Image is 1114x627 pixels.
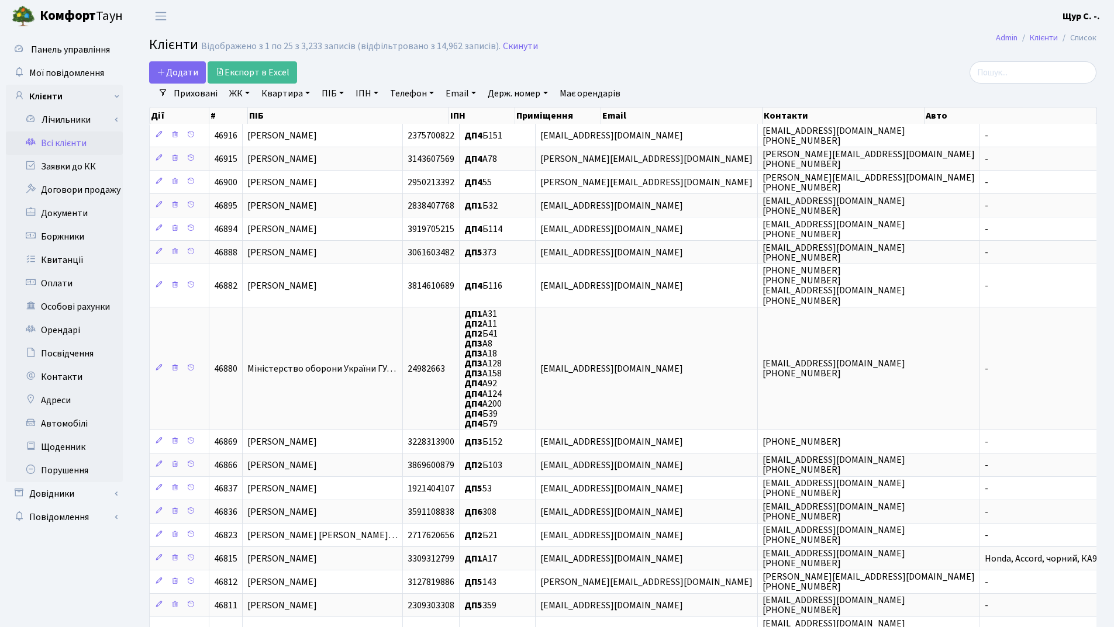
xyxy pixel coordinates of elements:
[247,552,317,565] span: [PERSON_NAME]
[464,576,496,588] span: 143
[985,362,988,375] span: -
[464,199,498,212] span: Б32
[464,505,482,518] b: ДП6
[464,307,502,430] span: А31 А11 Б41 А8 А18 А128 А158 А92 А124 А200 Б39 Б79
[6,505,123,529] a: Повідомлення
[540,552,683,565] span: [EMAIL_ADDRESS][DOMAIN_NAME]
[247,529,398,542] span: [PERSON_NAME] [PERSON_NAME]…
[6,459,123,482] a: Порушення
[970,61,1096,84] input: Пошук...
[763,435,841,448] span: [PHONE_NUMBER]
[247,576,317,588] span: [PERSON_NAME]
[247,176,317,189] span: [PERSON_NAME]
[540,246,683,259] span: [EMAIL_ADDRESS][DOMAIN_NAME]
[464,459,502,472] span: Б103
[540,153,753,165] span: [PERSON_NAME][EMAIL_ADDRESS][DOMAIN_NAME]
[540,482,683,495] span: [EMAIL_ADDRESS][DOMAIN_NAME]
[247,129,317,142] span: [PERSON_NAME]
[464,279,482,292] b: ДП4
[464,459,482,472] b: ДП2
[214,223,237,235] span: 46894
[248,108,449,124] th: ПІБ
[214,599,237,612] span: 46811
[6,155,123,178] a: Заявки до КК
[1063,9,1100,23] a: Щур С. -.
[464,347,482,360] b: ДП3
[540,223,683,235] span: [EMAIL_ADDRESS][DOMAIN_NAME]
[985,246,988,259] span: -
[6,38,123,61] a: Панель управління
[449,108,515,124] th: ІПН
[763,524,905,546] span: [EMAIL_ADDRESS][DOMAIN_NAME] [PHONE_NUMBER]
[763,477,905,500] span: [EMAIL_ADDRESS][DOMAIN_NAME] [PHONE_NUMBER]
[464,307,482,320] b: ДП1
[214,279,237,292] span: 46882
[209,108,248,124] th: #
[540,279,683,292] span: [EMAIL_ADDRESS][DOMAIN_NAME]
[763,570,975,593] span: [PERSON_NAME][EMAIL_ADDRESS][DOMAIN_NAME] [PHONE_NUMBER]
[408,435,454,448] span: 3228313900
[214,129,237,142] span: 46916
[146,6,175,26] button: Переключити навігацію
[247,362,396,375] span: Міністерство оборони України ГУ…
[540,529,683,542] span: [EMAIL_ADDRESS][DOMAIN_NAME]
[483,84,552,103] a: Держ. номер
[985,129,988,142] span: -
[464,552,497,565] span: А17
[1058,32,1096,44] li: Список
[6,389,123,412] a: Адреси
[540,199,683,212] span: [EMAIL_ADDRESS][DOMAIN_NAME]
[408,199,454,212] span: 2838407768
[247,223,317,235] span: [PERSON_NAME]
[214,482,237,495] span: 46837
[408,153,454,165] span: 3143607569
[351,84,383,103] a: ІПН
[464,377,482,390] b: ДП4
[985,599,988,612] span: -
[555,84,625,103] a: Має орендарів
[6,131,123,155] a: Всі клієнти
[540,129,683,142] span: [EMAIL_ADDRESS][DOMAIN_NAME]
[6,272,123,295] a: Оплати
[201,41,501,52] div: Відображено з 1 по 25 з 3,233 записів (відфільтровано з 14,962 записів).
[763,171,975,194] span: [PERSON_NAME][EMAIL_ADDRESS][DOMAIN_NAME] [PHONE_NUMBER]
[464,199,482,212] b: ДП1
[408,529,454,542] span: 2717620656
[247,199,317,212] span: [PERSON_NAME]
[40,6,123,26] span: Таун
[6,85,123,108] a: Клієнти
[408,459,454,472] span: 3869600879
[6,295,123,318] a: Особові рахунки
[441,84,481,103] a: Email
[985,482,988,495] span: -
[464,176,482,189] b: ДП4
[408,246,454,259] span: 3061603482
[157,66,198,79] span: Додати
[763,547,905,570] span: [EMAIL_ADDRESS][DOMAIN_NAME] [PHONE_NUMBER]
[985,459,988,472] span: -
[464,397,482,410] b: ДП4
[464,576,482,588] b: ДП5
[464,176,492,189] span: 55
[6,412,123,435] a: Автомобілі
[978,26,1114,50] nav: breadcrumb
[214,176,237,189] span: 46900
[996,32,1018,44] a: Admin
[763,500,905,523] span: [EMAIL_ADDRESS][DOMAIN_NAME] [PHONE_NUMBER]
[464,223,482,235] b: ДП4
[763,148,975,171] span: [PERSON_NAME][EMAIL_ADDRESS][DOMAIN_NAME] [PHONE_NUMBER]
[149,61,206,84] a: Додати
[6,318,123,342] a: Орендарі
[247,435,317,448] span: [PERSON_NAME]
[464,407,482,420] b: ДП4
[385,84,439,103] a: Телефон
[29,67,104,79] span: Мої повідомлення
[985,153,988,165] span: -
[464,357,482,370] b: ДП3
[540,599,683,612] span: [EMAIL_ADDRESS][DOMAIN_NAME]
[169,84,222,103] a: Приховані
[214,552,237,565] span: 46815
[985,223,988,235] span: -
[540,435,683,448] span: [EMAIL_ADDRESS][DOMAIN_NAME]
[214,435,237,448] span: 46869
